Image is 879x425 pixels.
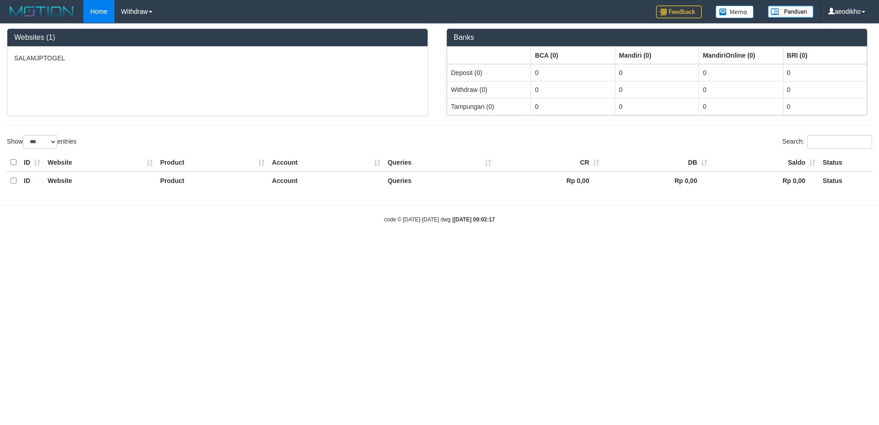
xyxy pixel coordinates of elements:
p: SALAMJPTOGEL [14,54,421,63]
th: Account [268,172,384,189]
td: 0 [699,81,783,98]
th: Status [819,172,872,189]
th: CR [495,154,603,172]
th: Product [157,172,268,189]
th: Group: activate to sort column ascending [615,47,699,64]
th: Group: activate to sort column ascending [699,47,783,64]
td: 0 [531,64,615,81]
th: Product [157,154,268,172]
input: Search: [807,135,872,149]
th: Group: activate to sort column ascending [531,47,615,64]
th: Queries [384,172,495,189]
th: Queries [384,154,495,172]
td: Deposit (0) [447,64,531,81]
th: Website [44,172,157,189]
label: Search: [782,135,872,149]
th: ID [20,172,44,189]
th: Rp 0,00 [495,172,603,189]
td: 0 [615,64,699,81]
small: code © [DATE]-[DATE] dwg | [384,216,495,223]
img: Button%20Memo.svg [716,5,754,18]
th: Website [44,154,157,172]
img: panduan.png [768,5,814,18]
img: Feedback.jpg [656,5,702,18]
th: Rp 0,00 [603,172,711,189]
td: 0 [531,98,615,115]
select: Showentries [23,135,57,149]
label: Show entries [7,135,76,149]
th: Status [819,154,872,172]
td: 0 [615,98,699,115]
td: 0 [615,81,699,98]
th: Rp 0,00 [711,172,819,189]
td: Withdraw (0) [447,81,531,98]
td: 0 [699,64,783,81]
strong: [DATE] 09:02:17 [454,216,495,223]
td: 0 [783,98,867,115]
th: Account [268,154,384,172]
th: Group: activate to sort column ascending [447,47,531,64]
th: ID [20,154,44,172]
td: 0 [531,81,615,98]
h3: Banks [454,33,860,42]
td: 0 [783,64,867,81]
td: 0 [783,81,867,98]
img: MOTION_logo.png [7,5,76,18]
td: Tampungan (0) [447,98,531,115]
th: DB [603,154,711,172]
th: Group: activate to sort column ascending [783,47,867,64]
th: Saldo [711,154,819,172]
h3: Websites (1) [14,33,421,42]
td: 0 [699,98,783,115]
